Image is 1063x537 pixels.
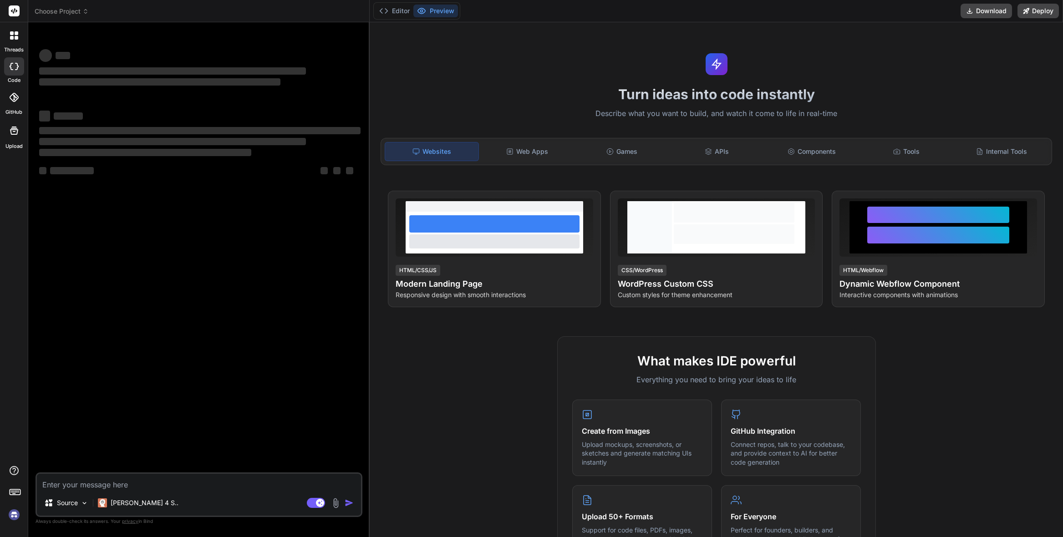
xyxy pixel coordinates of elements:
span: ‌ [39,67,306,75]
button: Download [961,4,1012,18]
span: ‌ [333,167,341,174]
img: Pick Models [81,499,88,507]
h4: For Everyone [731,511,851,522]
span: ‌ [39,167,46,174]
div: HTML/Webflow [839,265,887,276]
h4: GitHub Integration [731,426,851,436]
span: ‌ [320,167,328,174]
span: ‌ [39,78,280,86]
label: Upload [5,142,23,150]
div: APIs [670,142,763,161]
p: Responsive design with smooth interactions [396,290,593,299]
p: Interactive components with animations [839,290,1037,299]
div: Components [765,142,858,161]
div: Websites [385,142,478,161]
div: Games [575,142,668,161]
span: ‌ [39,49,52,62]
img: attachment [331,498,341,508]
p: [PERSON_NAME] 4 S.. [111,498,178,507]
span: ‌ [50,167,94,174]
span: ‌ [39,149,251,156]
span: ‌ [39,111,50,122]
button: Deploy [1017,4,1059,18]
span: ‌ [346,167,353,174]
img: Claude 4 Sonnet [98,498,107,507]
h4: Modern Landing Page [396,278,593,290]
h4: Create from Images [582,426,702,436]
p: Connect repos, talk to your codebase, and provide context to AI for better code generation [731,440,851,467]
span: ‌ [54,112,83,120]
img: icon [345,498,354,507]
div: Web Apps [481,142,574,161]
button: Preview [413,5,458,17]
p: Always double-check its answers. Your in Bind [36,517,362,526]
h2: What makes IDE powerful [572,351,861,370]
label: code [8,76,20,84]
p: Source [57,498,78,507]
div: Internal Tools [955,142,1048,161]
div: CSS/WordPress [618,265,666,276]
label: GitHub [5,108,22,116]
h4: WordPress Custom CSS [618,278,815,290]
label: threads [4,46,24,54]
div: HTML/CSS/JS [396,265,440,276]
h4: Dynamic Webflow Component [839,278,1037,290]
span: Choose Project [35,7,89,16]
p: Everything you need to bring your ideas to life [572,374,861,385]
p: Upload mockups, screenshots, or sketches and generate matching UIs instantly [582,440,702,467]
span: privacy [122,518,138,524]
button: Editor [376,5,413,17]
img: signin [6,507,22,522]
h1: Turn ideas into code instantly [375,86,1058,102]
span: ‌ [56,52,70,59]
p: Custom styles for theme enhancement [618,290,815,299]
h4: Upload 50+ Formats [582,511,702,522]
p: Describe what you want to build, and watch it come to life in real-time [375,108,1058,120]
span: ‌ [39,127,361,134]
span: ‌ [39,138,306,145]
div: Tools [860,142,953,161]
